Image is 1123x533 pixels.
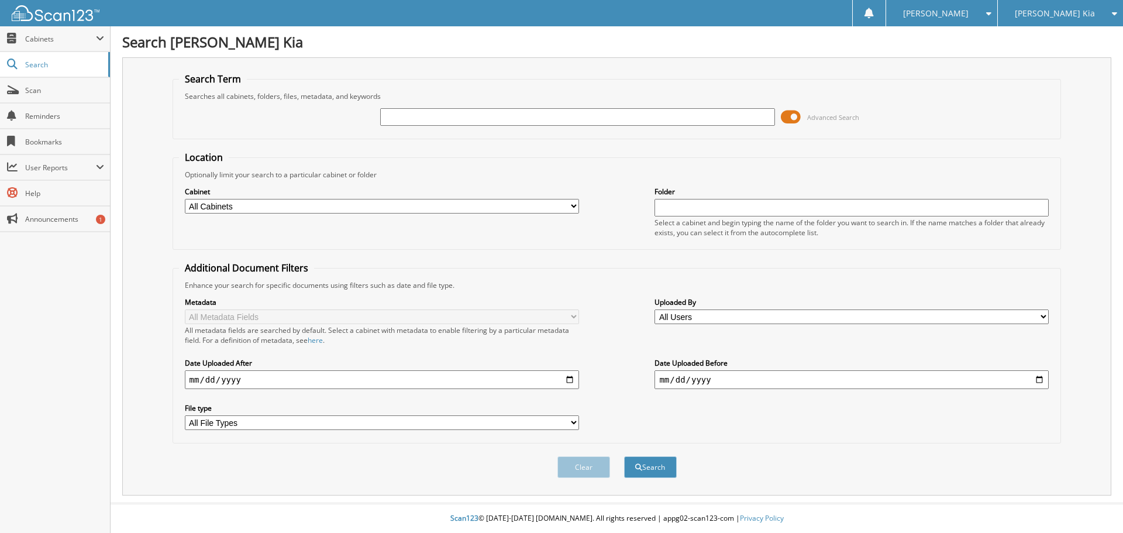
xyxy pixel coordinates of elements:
div: Enhance your search for specific documents using filters such as date and file type. [179,280,1055,290]
span: Advanced Search [807,113,859,122]
span: Scan123 [450,513,478,523]
label: File type [185,403,579,413]
span: Bookmarks [25,137,104,147]
label: Metadata [185,297,579,307]
input: end [654,370,1049,389]
label: Cabinet [185,187,579,197]
label: Uploaded By [654,297,1049,307]
div: © [DATE]-[DATE] [DOMAIN_NAME]. All rights reserved | appg02-scan123-com | [111,504,1123,533]
img: scan123-logo-white.svg [12,5,99,21]
div: Searches all cabinets, folders, files, metadata, and keywords [179,91,1055,101]
button: Search [624,456,677,478]
label: Date Uploaded Before [654,358,1049,368]
div: Select a cabinet and begin typing the name of the folder you want to search in. If the name match... [654,218,1049,238]
label: Date Uploaded After [185,358,579,368]
span: Cabinets [25,34,96,44]
div: 1 [96,215,105,224]
legend: Search Term [179,73,247,85]
div: Optionally limit your search to a particular cabinet or folder [179,170,1055,180]
span: [PERSON_NAME] [903,10,969,17]
span: Scan [25,85,104,95]
h1: Search [PERSON_NAME] Kia [122,32,1111,51]
label: Folder [654,187,1049,197]
span: [PERSON_NAME] Kia [1015,10,1095,17]
span: Reminders [25,111,104,121]
span: Help [25,188,104,198]
legend: Location [179,151,229,164]
a: Privacy Policy [740,513,784,523]
span: User Reports [25,163,96,173]
span: Search [25,60,102,70]
input: start [185,370,579,389]
legend: Additional Document Filters [179,262,314,274]
span: Announcements [25,214,104,224]
button: Clear [557,456,610,478]
div: All metadata fields are searched by default. Select a cabinet with metadata to enable filtering b... [185,325,579,345]
a: here [308,335,323,345]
